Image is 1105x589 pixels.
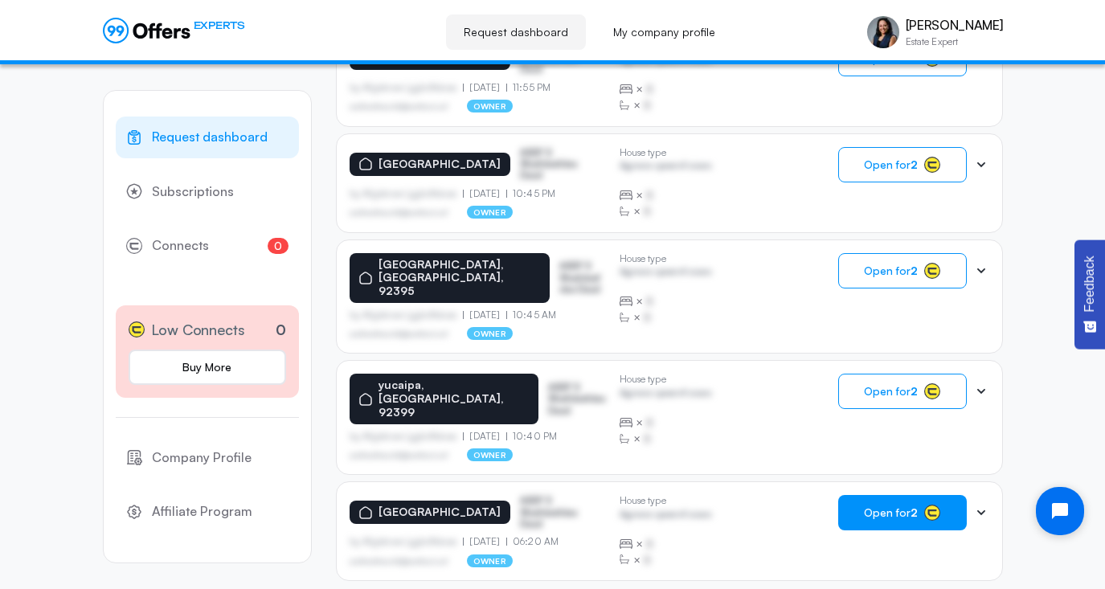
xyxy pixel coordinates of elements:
span: Company Profile [152,448,252,468]
span: Feedback [1082,256,1097,312]
span: B [646,293,653,309]
p: owner [467,448,513,461]
strong: 2 [911,51,918,65]
a: Affiliate Program [116,491,299,533]
p: ASDF S Sfasfdasfdas Dasd [520,495,600,530]
p: asdfasdfasasfd@asdfasd.asf [350,450,448,460]
p: yucaipa, [GEOGRAPHIC_DATA], 92399 [379,378,529,419]
span: B [646,536,653,552]
span: Request dashboard [152,127,268,148]
button: Open for2 [838,374,967,409]
strong: 2 [911,157,918,171]
button: Feedback - Show survey [1074,239,1105,349]
p: [PERSON_NAME] [906,18,1003,33]
a: Request dashboard [446,14,586,50]
span: B [646,81,653,97]
p: asdfasdfasasfd@asdfasd.asf [350,556,448,566]
iframe: Tidio Chat [1022,473,1098,549]
span: B [644,552,651,568]
p: House type [620,253,712,264]
span: EXPERTS [194,18,245,33]
button: Open for2 [838,495,967,530]
span: Low Connects [151,318,245,342]
a: Subscriptions [116,171,299,213]
p: by Afgdsrwe Ljgjkdfsbvas [350,536,464,547]
p: 11:55 PM [506,82,550,93]
span: B [646,187,653,203]
a: Company Profile [116,437,299,479]
p: by Afgdsrwe Ljgjkdfsbvas [350,82,464,93]
div: × [620,536,712,552]
span: Open for [864,506,918,519]
span: Open for [864,158,918,171]
p: [GEOGRAPHIC_DATA] [379,505,501,519]
p: 10:45 AM [506,309,556,321]
span: Subscriptions [152,182,234,202]
div: × [620,431,712,447]
span: Open for [864,385,918,398]
p: ASDF S Sfasfdasfdas Dasd [520,147,600,182]
button: Open for2 [838,253,967,288]
p: [DATE] [463,82,506,93]
span: Affiliate Program [152,501,252,522]
p: owner [467,554,513,567]
p: Agrwsv qwervf oiuns [620,509,712,524]
div: × [620,203,712,219]
p: ASDF S Sfasfdasfdas Dasd [559,260,606,295]
p: owner [467,206,513,219]
span: B [644,97,651,113]
p: 06:20 AM [506,536,559,547]
a: My company profile [595,14,733,50]
p: asdfasdfasasfd@asdfasd.asf [350,101,448,111]
p: 0 [276,319,286,341]
p: asdfasdfasasfd@asdfasd.asf [350,207,448,217]
p: [GEOGRAPHIC_DATA], [GEOGRAPHIC_DATA], 92395 [379,258,541,298]
a: Connects0 [116,225,299,267]
button: Open for2 [838,147,967,182]
p: Agrwsv qwervf oiuns [620,160,712,175]
span: B [644,203,651,219]
a: Request dashboard [116,117,299,158]
p: owner [467,100,513,112]
p: by Afgdsrwe Ljgjkdfsbvas [350,309,464,321]
div: × [620,293,712,309]
p: ASDF S Sfasfdasfdas Dasd [548,382,607,416]
span: B [646,415,653,431]
p: Agrwsv qwervf oiuns [620,266,712,281]
p: [GEOGRAPHIC_DATA] [379,157,501,171]
p: by Afgdsrwe Ljgjkdfsbvas [350,431,464,442]
p: House type [620,147,712,158]
p: [DATE] [463,431,506,442]
strong: 2 [911,264,918,277]
span: B [644,309,651,325]
p: Estate Expert [906,37,1003,47]
p: 10:45 PM [506,188,555,199]
p: House type [620,374,712,385]
p: 10:40 PM [506,431,557,442]
img: Vivienne Haroun [867,16,899,48]
p: [DATE] [463,536,506,547]
div: × [620,81,712,97]
div: × [620,97,712,113]
span: Open for [864,264,918,277]
strong: 2 [911,384,918,398]
span: 0 [268,238,289,254]
div: × [620,309,712,325]
div: × [620,552,712,568]
p: [DATE] [463,309,506,321]
a: EXPERTS [103,18,245,43]
p: Agrwsv qwervf oiuns [620,387,712,403]
strong: 2 [911,505,918,519]
p: by Afgdsrwe Ljgjkdfsbvas [350,188,464,199]
a: Buy More [129,350,286,385]
p: [DATE] [463,188,506,199]
div: × [620,415,712,431]
span: B [644,431,651,447]
p: owner [467,327,513,340]
span: Connects [152,235,209,256]
p: House type [620,495,712,506]
div: × [620,187,712,203]
p: asdfasdfasasfd@asdfasd.asf [350,329,448,338]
